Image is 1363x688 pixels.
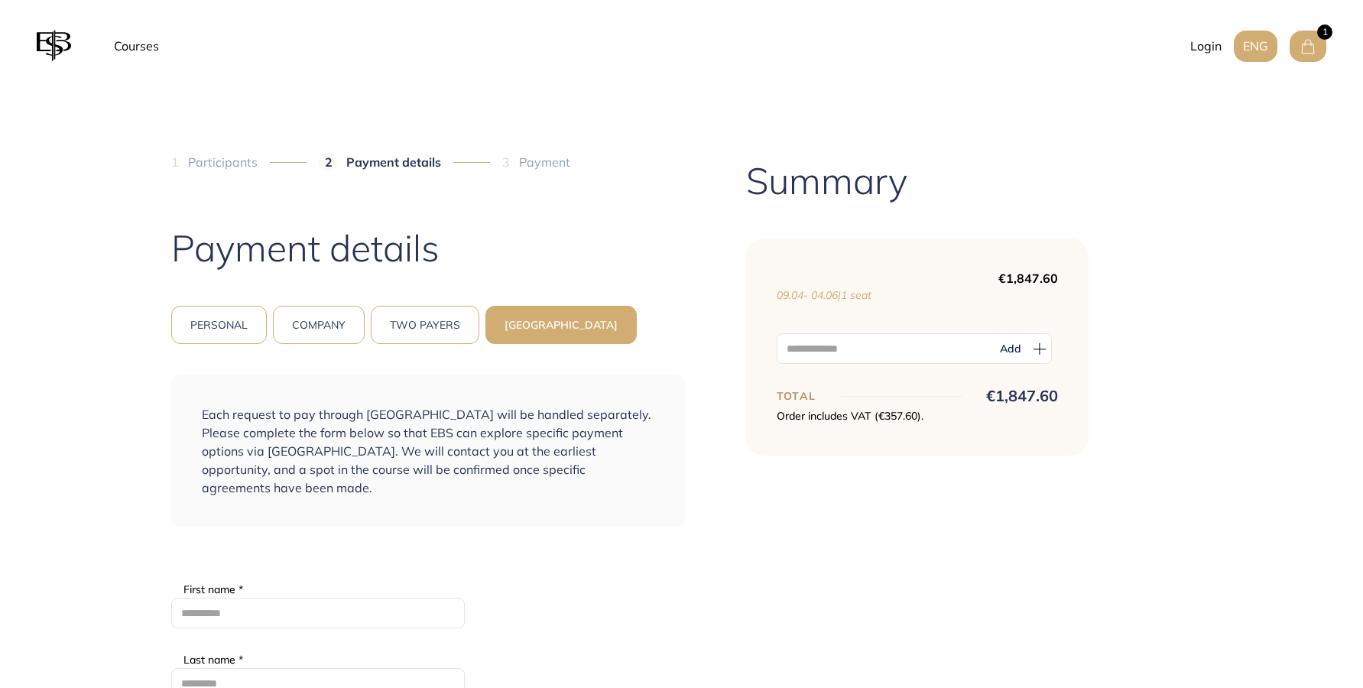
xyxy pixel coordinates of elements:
[319,153,337,171] p: 2
[37,28,71,64] img: EBS logo
[171,153,258,171] a: 1Participants
[1190,31,1222,62] button: Login
[171,220,685,275] h1: Payment details
[777,287,1058,303] label: 09.04 - 04.06 | 1 seat
[183,653,243,667] label: Last name
[746,153,1089,208] h1: Summary
[1234,31,1277,62] button: ENG
[1317,24,1332,40] small: 1
[171,306,267,344] button: Personal
[777,407,1058,425] p: Order includes VAT (€357.60).
[108,31,165,61] a: Courses
[183,583,243,596] label: First name
[371,306,479,344] button: Two payers
[998,269,1058,287] p: €1,847.60
[273,306,365,344] button: Company
[171,375,685,527] p: Each request to pay through [GEOGRAPHIC_DATA] will be handled separately. Please complete the for...
[1000,329,1046,368] button: Add
[986,385,1058,407] p: €1,847.60
[319,153,441,171] a: 2Payment details
[1290,31,1326,62] button: 1
[171,153,179,171] p: 1
[777,388,816,404] p: Total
